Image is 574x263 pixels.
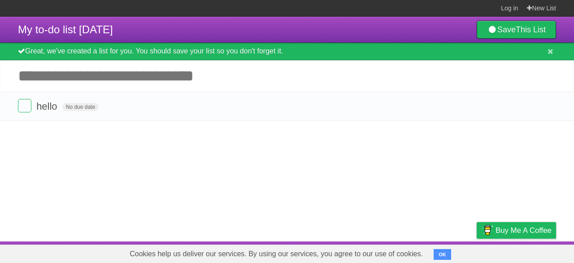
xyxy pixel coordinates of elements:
span: No due date [62,103,99,111]
span: Buy me a coffee [496,223,552,238]
label: Done [18,99,31,112]
a: Privacy [465,244,488,261]
a: Terms [435,244,454,261]
a: Buy me a coffee [477,222,556,239]
img: Buy me a coffee [481,223,493,238]
a: About [357,244,376,261]
span: Cookies help us deliver our services. By using our services, you agree to our use of cookies. [121,245,432,263]
a: SaveThis List [477,21,556,39]
a: Suggest a feature [500,244,556,261]
span: hello [36,101,59,112]
button: OK [434,249,451,260]
a: Developers [387,244,423,261]
b: This List [516,25,546,34]
span: My to-do list [DATE] [18,23,113,36]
